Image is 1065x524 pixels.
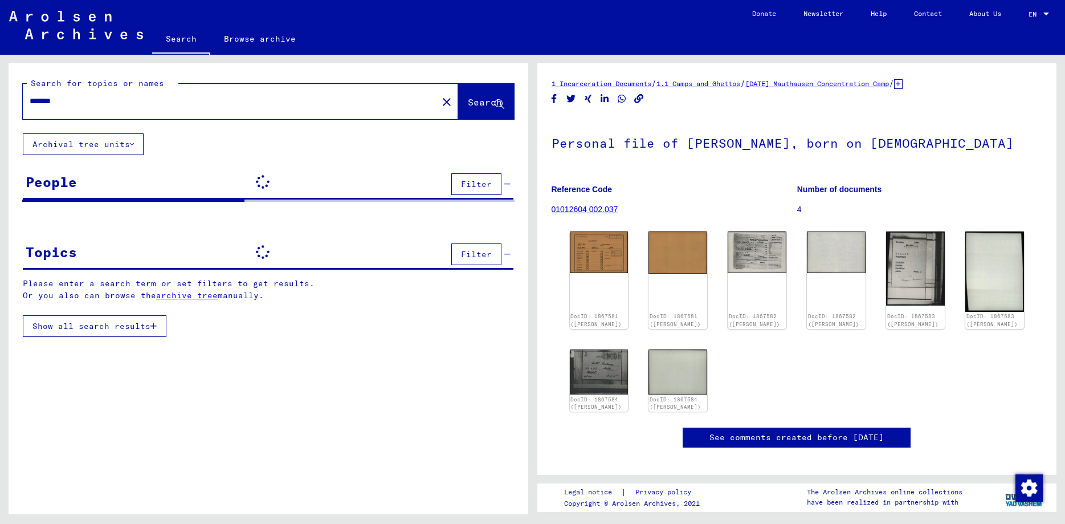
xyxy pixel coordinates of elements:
[648,231,707,274] img: 002.jpg
[451,243,501,265] button: Filter
[564,498,705,509] p: Copyright © Arolsen Archives, 2021
[656,79,740,88] a: 1.1 Camps and Ghettos
[728,231,786,273] img: 001.jpg
[650,396,701,411] a: DocID: 1867584 ([PERSON_NAME])
[564,486,705,498] div: |
[32,321,150,331] span: Show all search results
[26,172,77,192] div: People
[461,249,492,259] span: Filter
[616,92,628,106] button: Share on WhatsApp
[599,92,611,106] button: Share on LinkedIn
[807,497,962,507] p: have been realized in partnership with
[808,313,859,327] a: DocID: 1867582 ([PERSON_NAME])
[26,242,77,262] div: Topics
[468,96,502,108] span: Search
[651,78,656,88] span: /
[797,185,882,194] b: Number of documents
[570,313,622,327] a: DocID: 1867581 ([PERSON_NAME])
[745,79,889,88] a: [DATE] Mauthausen Concentration Camp
[650,313,701,327] a: DocID: 1867581 ([PERSON_NAME])
[570,396,622,411] a: DocID: 1867584 ([PERSON_NAME])
[23,278,514,302] p: Please enter a search term or set filters to get results. Or you also can browse the manually.
[552,205,618,214] a: 01012604 002.037
[440,95,454,109] mat-icon: close
[564,486,621,498] a: Legal notice
[582,92,594,106] button: Share on Xing
[807,231,866,273] img: 002.jpg
[461,179,492,189] span: Filter
[435,90,458,113] button: Clear
[552,79,651,88] a: 1 Incarceration Documents
[1003,483,1046,511] img: yv_logo.png
[210,25,309,52] a: Browse archive
[729,313,780,327] a: DocID: 1867582 ([PERSON_NAME])
[886,231,945,305] img: 001.jpg
[1015,474,1043,502] img: Change consent
[889,78,894,88] span: /
[458,84,514,119] button: Search
[9,11,143,39] img: Arolsen_neg.svg
[1029,10,1041,18] span: EN
[965,231,1024,312] img: 002.jpg
[633,92,645,106] button: Copy link
[552,117,1043,167] h1: Personal file of [PERSON_NAME], born on [DEMOGRAPHIC_DATA]
[807,487,962,497] p: The Arolsen Archives online collections
[648,350,707,395] img: 002.jpg
[152,25,210,55] a: Search
[23,133,144,155] button: Archival tree units
[797,204,1042,216] p: 4
[570,231,629,273] img: 001.jpg
[23,315,166,337] button: Show all search results
[709,432,884,444] a: See comments created before [DATE]
[31,78,164,88] mat-label: Search for topics or names
[740,78,745,88] span: /
[966,313,1018,327] a: DocID: 1867583 ([PERSON_NAME])
[548,92,560,106] button: Share on Facebook
[451,173,501,195] button: Filter
[570,350,629,395] img: 001.jpg
[565,92,577,106] button: Share on Twitter
[626,486,705,498] a: Privacy policy
[552,185,613,194] b: Reference Code
[156,290,218,300] a: archive tree
[887,313,938,327] a: DocID: 1867583 ([PERSON_NAME])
